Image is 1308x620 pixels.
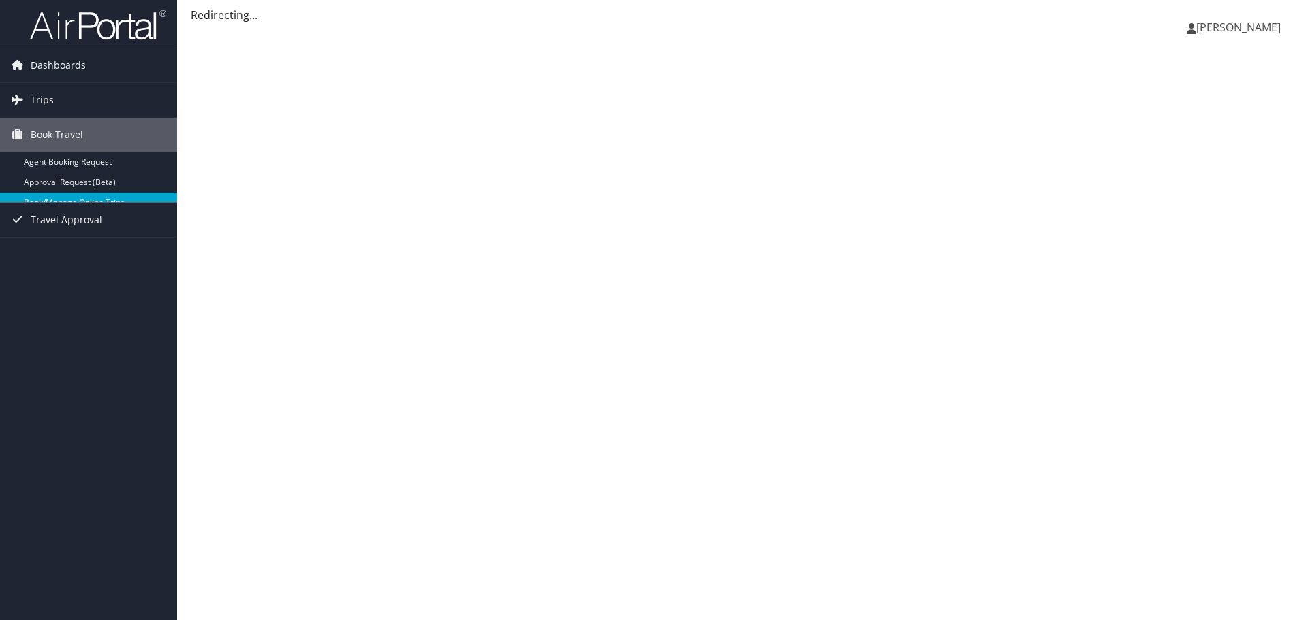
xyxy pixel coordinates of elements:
[191,7,1294,23] div: Redirecting...
[31,83,54,117] span: Trips
[31,118,83,152] span: Book Travel
[31,203,102,237] span: Travel Approval
[1187,7,1294,48] a: [PERSON_NAME]
[30,9,166,41] img: airportal-logo.png
[31,48,86,82] span: Dashboards
[1196,20,1281,35] span: [PERSON_NAME]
